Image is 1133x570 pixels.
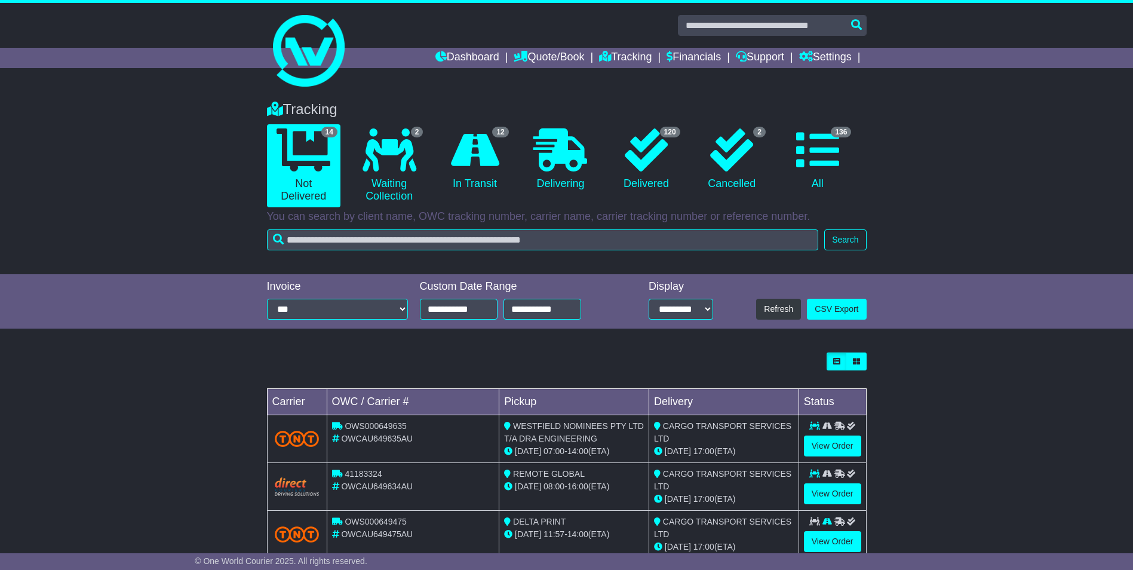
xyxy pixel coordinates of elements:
a: View Order [804,531,861,552]
button: Refresh [756,299,801,320]
span: OWS000649635 [345,421,407,431]
span: 08:00 [544,482,564,491]
td: Status [799,389,866,415]
div: Display [649,280,713,293]
div: - (ETA) [504,528,644,541]
span: © One World Courier 2025. All rights reserved. [195,556,367,566]
span: 07:00 [544,446,564,456]
div: Custom Date Range [420,280,612,293]
span: OWS000649475 [345,517,407,526]
span: OWCAU649475AU [341,529,413,539]
span: [DATE] [665,446,691,456]
a: CSV Export [807,299,866,320]
span: 14 [321,127,337,137]
span: [DATE] [665,494,691,504]
td: Carrier [267,389,327,415]
a: 2 Waiting Collection [352,124,426,207]
img: Direct.png [275,477,320,495]
span: [DATE] [515,446,541,456]
div: - (ETA) [504,480,644,493]
div: Invoice [267,280,408,293]
a: View Order [804,483,861,504]
a: 14 Not Delivered [267,124,340,207]
span: 12 [492,127,508,137]
a: Dashboard [435,48,499,68]
span: 2 [753,127,766,137]
img: TNT_Domestic.png [275,431,320,447]
span: 136 [831,127,851,137]
td: OWC / Carrier # [327,389,499,415]
span: OWCAU649635AU [341,434,413,443]
div: (ETA) [654,445,794,458]
span: 17:00 [693,542,714,551]
div: (ETA) [654,541,794,553]
span: REMOTE GLOBAL [513,469,585,479]
span: [DATE] [515,529,541,539]
a: Tracking [599,48,652,68]
a: Quote/Book [514,48,584,68]
span: 2 [411,127,423,137]
span: WESTFIELD NOMINEES PTY LTD T/A DRA ENGINEERING [504,421,644,443]
a: Financials [667,48,721,68]
a: 136 All [781,124,854,195]
span: DELTA PRINT [513,517,566,526]
span: [DATE] [515,482,541,491]
div: - (ETA) [504,445,644,458]
a: Delivering [524,124,597,195]
span: CARGO TRANSPORT SERVICES LTD [654,517,791,539]
span: CARGO TRANSPORT SERVICES LTD [654,469,791,491]
a: Support [736,48,784,68]
span: 14:00 [567,529,588,539]
span: 14:00 [567,446,588,456]
div: Tracking [261,101,873,118]
div: (ETA) [654,493,794,505]
p: You can search by client name, OWC tracking number, carrier name, carrier tracking number or refe... [267,210,867,223]
a: 12 In Transit [438,124,511,195]
span: 17:00 [693,494,714,504]
a: Settings [799,48,852,68]
span: 17:00 [693,446,714,456]
span: 16:00 [567,482,588,491]
span: 11:57 [544,529,564,539]
a: 120 Delivered [609,124,683,195]
span: [DATE] [665,542,691,551]
button: Search [824,229,866,250]
span: 41183324 [345,469,382,479]
a: View Order [804,436,861,456]
td: Pickup [499,389,649,415]
img: TNT_Domestic.png [275,526,320,543]
span: OWCAU649634AU [341,482,413,491]
span: CARGO TRANSPORT SERVICES LTD [654,421,791,443]
td: Delivery [649,389,799,415]
a: 2 Cancelled [695,124,769,195]
span: 120 [660,127,680,137]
